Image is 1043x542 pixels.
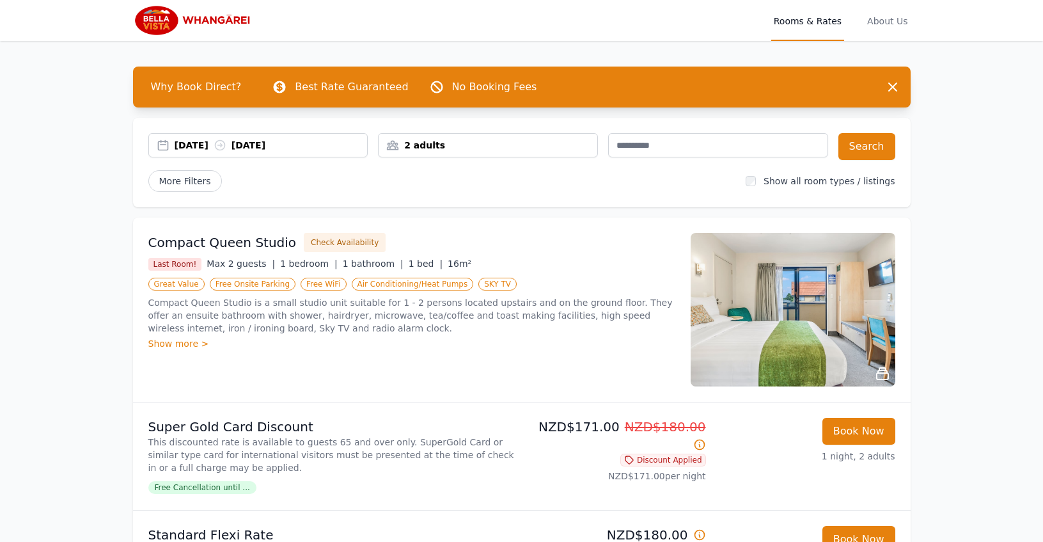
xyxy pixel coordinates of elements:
span: 1 bathroom | [343,259,404,269]
p: NZD$171.00 [527,418,706,454]
span: Free WiFi [301,278,347,291]
span: Free Onsite Parking [210,278,295,291]
span: Air Conditioning/Heat Pumps [352,278,474,291]
label: Show all room types / listings [764,176,895,186]
div: Show more > [148,337,675,350]
span: 1 bedroom | [280,259,338,269]
p: Best Rate Guaranteed [295,79,408,95]
img: Bella Vista Whangarei [133,5,256,36]
span: Max 2 guests | [207,259,275,269]
p: This discounted rate is available to guests 65 and over only. SuperGold Card or similar type card... [148,436,517,474]
div: 2 adults [379,139,597,152]
span: More Filters [148,170,222,192]
span: Why Book Direct? [141,74,252,100]
span: Discount Applied [620,454,706,466]
span: 1 bed | [409,259,443,269]
div: [DATE] [DATE] [175,139,368,152]
button: Book Now [822,418,895,445]
p: Compact Queen Studio is a small studio unit suitable for 1 - 2 persons located upstairs and on th... [148,296,675,335]
span: SKY TV [478,278,517,291]
p: NZD$171.00 per night [527,470,706,482]
button: Search [838,133,895,160]
span: Great Value [148,278,205,291]
span: NZD$180.00 [625,419,706,434]
p: Super Gold Card Discount [148,418,517,436]
h3: Compact Queen Studio [148,234,297,251]
p: No Booking Fees [452,79,537,95]
p: 1 night, 2 adults [716,450,895,463]
button: Check Availability [304,233,386,252]
span: Free Cancellation until ... [148,481,256,494]
span: Last Room! [148,258,202,271]
span: 16m² [448,259,471,269]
